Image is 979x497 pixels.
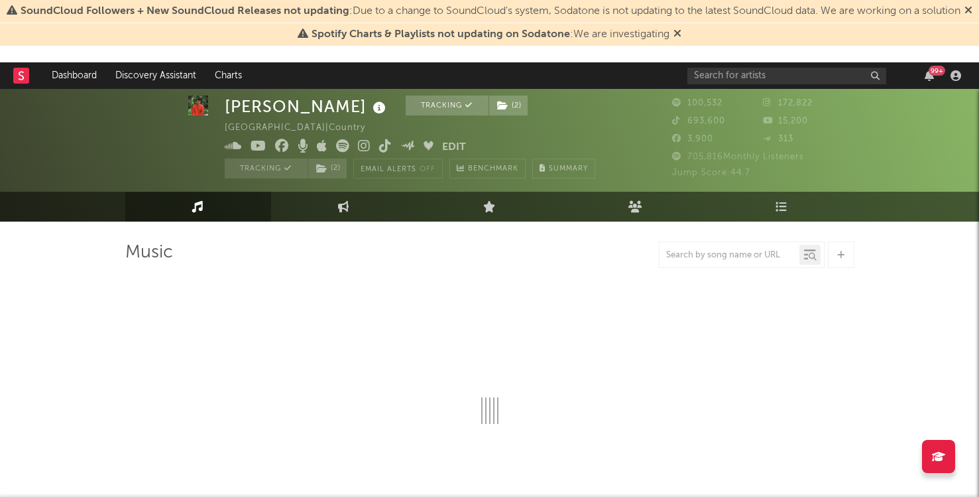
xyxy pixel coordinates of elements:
input: Search for artists [687,68,886,84]
span: 313 [763,135,793,143]
span: 705,816 Monthly Listeners [672,153,804,161]
button: 99+ [925,70,934,81]
div: 99 + [929,66,945,76]
span: Benchmark [468,161,518,177]
div: [GEOGRAPHIC_DATA] | Country [225,120,380,136]
span: 172,822 [763,99,813,107]
a: Dashboard [42,62,106,89]
button: Tracking [406,96,489,115]
span: 693,600 [672,117,725,125]
span: Summary [549,165,588,173]
span: 15,200 [763,117,808,125]
span: SoundCloud Followers + New SoundCloud Releases not updating [21,6,349,17]
span: 100,532 [672,99,722,107]
span: Spotify Charts & Playlists not updating on Sodatone [312,29,570,40]
button: Email AlertsOff [353,159,443,178]
span: 3,900 [672,135,713,143]
a: Charts [205,62,251,89]
button: (2) [489,96,528,115]
span: : We are investigating [312,29,669,40]
span: Jump Score: 44.7 [672,169,750,177]
a: Benchmark [449,159,526,178]
span: Dismiss [964,6,972,17]
input: Search by song name or URL [660,250,799,261]
span: : Due to a change to SoundCloud's system, Sodatone is not updating to the latest SoundCloud data.... [21,6,960,17]
button: Summary [532,159,595,178]
span: Dismiss [673,29,681,40]
em: Off [420,166,435,173]
span: ( 2 ) [308,159,347,178]
div: [PERSON_NAME] [225,96,389,117]
button: (2) [308,159,347,178]
span: ( 2 ) [489,96,528,115]
a: Discovery Assistant [106,62,205,89]
button: Edit [442,139,466,156]
button: Tracking [225,159,308,178]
